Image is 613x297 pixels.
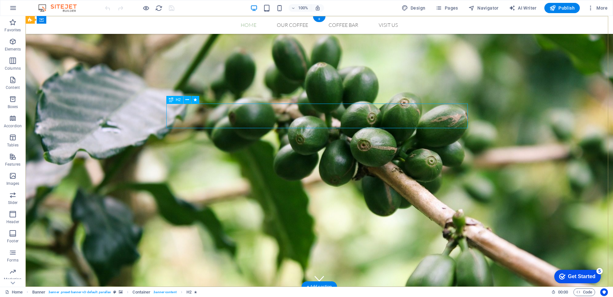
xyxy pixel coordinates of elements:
[48,288,111,296] span: . banner .preset-banner-v3-default .parallax
[153,288,176,296] span: . banner-content
[402,5,426,11] span: Design
[435,5,458,11] span: Pages
[315,5,321,11] i: On resize automatically adjust zoom level to fit chosen device.
[576,288,592,296] span: Code
[302,281,337,292] div: + Add section
[466,3,501,13] button: Navigator
[600,288,608,296] button: Usercentrics
[399,3,428,13] button: Design
[573,288,595,296] button: Code
[19,7,46,13] div: Get Started
[155,4,163,12] button: reload
[5,47,21,52] p: Elements
[176,98,181,102] span: H2
[194,290,197,294] i: Element contains an animation
[7,143,19,148] p: Tables
[155,4,163,12] i: Reload page
[7,258,19,263] p: Forms
[6,219,19,224] p: Header
[32,288,46,296] span: Click to select. Double-click to edit
[6,85,20,90] p: Content
[47,1,54,8] div: 5
[468,5,499,11] span: Navigator
[7,238,19,244] p: Footer
[433,3,460,13] button: Pages
[399,3,428,13] div: Design (Ctrl+Alt+Y)
[298,4,308,12] h6: 100%
[8,104,18,109] p: Boxes
[32,288,197,296] nav: breadcrumb
[119,290,123,294] i: This element contains a background
[5,288,23,296] a: Click to cancel selection. Double-click to open Pages
[506,3,539,13] button: AI Writer
[509,5,537,11] span: AI Writer
[587,5,608,11] span: More
[4,277,21,282] p: Marketing
[549,5,575,11] span: Publish
[551,288,568,296] h6: Session time
[132,288,150,296] span: Click to select. Double-click to edit
[186,288,192,296] span: Click to select. Double-click to edit
[585,3,610,13] button: More
[113,290,116,294] i: This element is a customizable preset
[6,181,19,186] p: Images
[544,3,580,13] button: Publish
[558,288,568,296] span: 00 00
[4,27,21,33] p: Favorites
[313,16,325,22] div: +
[5,66,21,71] p: Columns
[5,3,52,17] div: Get Started 5 items remaining, 0% complete
[289,4,311,12] button: 100%
[37,4,85,12] img: Editor Logo
[8,200,18,205] p: Slider
[563,290,564,294] span: :
[142,4,150,12] button: Click here to leave preview mode and continue editing
[4,123,22,129] p: Accordion
[5,162,20,167] p: Features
